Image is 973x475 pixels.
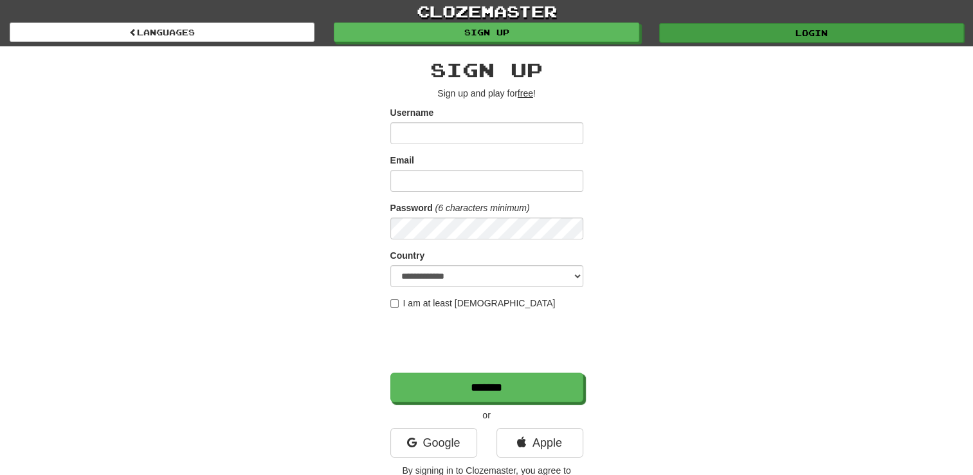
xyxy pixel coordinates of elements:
[435,203,530,213] em: (6 characters minimum)
[334,23,639,42] a: Sign up
[390,154,414,167] label: Email
[659,23,964,42] a: Login
[390,409,583,422] p: or
[390,299,399,308] input: I am at least [DEMOGRAPHIC_DATA]
[390,87,583,100] p: Sign up and play for !
[390,106,434,119] label: Username
[390,316,586,366] iframe: reCAPTCHA
[390,297,556,310] label: I am at least [DEMOGRAPHIC_DATA]
[390,249,425,262] label: Country
[518,88,533,98] u: free
[10,23,314,42] a: Languages
[390,59,583,80] h2: Sign up
[496,428,583,458] a: Apple
[390,201,433,214] label: Password
[390,428,477,458] a: Google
